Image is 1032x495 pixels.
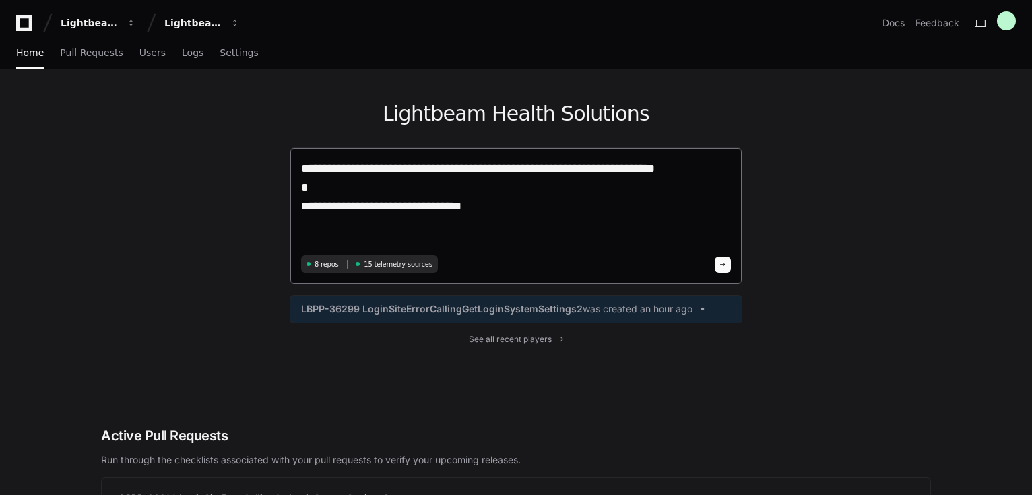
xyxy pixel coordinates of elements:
span: 8 repos [315,259,339,269]
h2: Active Pull Requests [101,426,931,445]
p: Run through the checklists associated with your pull requests to verify your upcoming releases. [101,453,931,467]
a: Settings [220,38,258,69]
span: LBPP-36299 LoginSiteErrorCallingGetLoginSystemSettings2 [301,302,583,316]
span: Pull Requests [60,48,123,57]
a: Logs [182,38,203,69]
a: See all recent players [290,334,742,345]
span: See all recent players [469,334,552,345]
span: Settings [220,48,258,57]
span: 15 telemetry sources [364,259,432,269]
h1: Lightbeam Health Solutions [290,102,742,126]
a: Pull Requests [60,38,123,69]
div: Lightbeam Health Solutions [164,16,222,30]
a: Users [139,38,166,69]
a: Home [16,38,44,69]
div: Lightbeam Health [61,16,119,30]
a: Docs [882,16,905,30]
span: Users [139,48,166,57]
button: Lightbeam Health Solutions [159,11,245,35]
a: LBPP-36299 LoginSiteErrorCallingGetLoginSystemSettings2was created an hour ago [301,302,731,316]
button: Feedback [915,16,959,30]
span: Home [16,48,44,57]
span: Logs [182,48,203,57]
button: Lightbeam Health [55,11,141,35]
span: was created an hour ago [583,302,692,316]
